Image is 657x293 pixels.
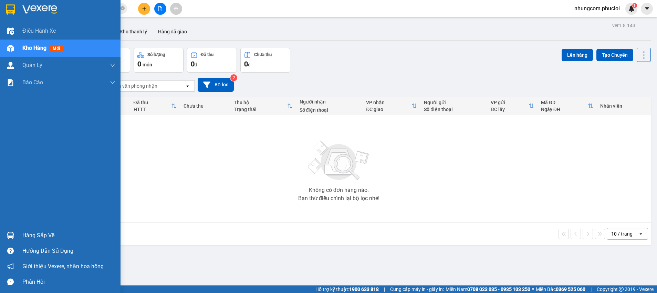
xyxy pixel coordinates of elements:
[244,60,248,68] span: 0
[569,4,625,13] span: nhungcom.phucloi
[7,232,14,239] img: warehouse-icon
[612,22,635,29] div: ver 1.8.143
[22,246,115,256] div: Hướng dẫn sử dụng
[185,83,190,89] svg: open
[7,279,14,285] span: message
[191,60,195,68] span: 0
[110,63,115,68] span: down
[538,97,597,115] th: Toggle SortBy
[134,107,171,112] div: HTTT
[170,3,182,15] button: aim
[556,286,585,292] strong: 0369 525 060
[114,23,153,40] button: Kho thanh lý
[110,83,157,89] div: Chọn văn phòng nhận
[254,52,272,57] div: Chưa thu
[532,288,534,291] span: ⚪️
[22,45,46,51] span: Kho hàng
[366,100,411,105] div: VP nhận
[491,107,529,112] div: ĐC lấy
[562,49,593,61] button: Lên hàng
[384,285,385,293] span: |
[22,78,43,87] span: Báo cáo
[198,78,234,92] button: Bộ lọc
[309,187,369,193] div: Không có đơn hàng nào.
[304,137,373,185] img: svg+xml;base64,PHN2ZyBjbGFzcz0ibGlzdC1wbHVnX19zdmciIHhtbG5zPSJodHRwOi8vd3d3LnczLm9yZy8yMDAwL3N2Zy...
[638,231,644,237] svg: open
[424,100,484,105] div: Người gửi
[596,49,633,61] button: Tạo Chuyến
[234,100,287,105] div: Thu hộ
[143,62,152,67] span: món
[632,3,637,8] sup: 1
[121,6,125,12] span: close-circle
[366,107,411,112] div: ĐC giao
[7,62,14,69] img: warehouse-icon
[541,107,588,112] div: Ngày ĐH
[6,4,15,15] img: logo-vxr
[536,285,585,293] span: Miền Bắc
[110,80,115,85] span: down
[187,48,237,73] button: Đã thu0đ
[300,107,359,113] div: Số điện thoại
[446,285,530,293] span: Miền Nam
[491,100,529,105] div: VP gửi
[7,263,14,270] span: notification
[195,62,197,67] span: đ
[248,62,251,67] span: đ
[487,97,538,115] th: Toggle SortBy
[300,99,359,105] div: Người nhận
[349,286,379,292] strong: 1900 633 818
[154,3,166,15] button: file-add
[7,79,14,86] img: solution-icon
[138,3,150,15] button: plus
[137,60,141,68] span: 0
[147,52,165,57] div: Số lượng
[121,6,125,10] span: close-circle
[390,285,444,293] span: Cung cấp máy in - giấy in:
[591,285,592,293] span: |
[22,61,42,69] span: Quản Lý
[600,103,647,109] div: Nhân viên
[467,286,530,292] strong: 0708 023 035 - 0935 103 250
[22,262,104,271] span: Giới thiệu Vexere, nhận hoa hồng
[22,26,56,35] span: Điều hành xe
[201,52,213,57] div: Đã thu
[22,230,115,241] div: Hàng sắp về
[230,74,237,81] sup: 2
[363,97,420,115] th: Toggle SortBy
[234,107,287,112] div: Trạng thái
[611,230,633,237] div: 10 / trang
[619,287,624,292] span: copyright
[298,196,379,201] div: Bạn thử điều chỉnh lại bộ lọc nhé!
[240,48,290,73] button: Chưa thu0đ
[641,3,653,15] button: caret-down
[628,6,635,12] img: icon-new-feature
[184,103,227,109] div: Chưa thu
[7,248,14,254] span: question-circle
[7,45,14,52] img: warehouse-icon
[50,45,63,52] span: mới
[142,6,147,11] span: plus
[158,6,163,11] span: file-add
[644,6,650,12] span: caret-down
[7,28,14,35] img: warehouse-icon
[130,97,180,115] th: Toggle SortBy
[315,285,379,293] span: Hỗ trợ kỹ thuật:
[174,6,178,11] span: aim
[541,100,588,105] div: Mã GD
[22,277,115,287] div: Phản hồi
[633,3,636,8] span: 1
[153,23,192,40] button: Hàng đã giao
[134,48,184,73] button: Số lượng0món
[134,100,171,105] div: Đã thu
[424,107,484,112] div: Số điện thoại
[230,97,296,115] th: Toggle SortBy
